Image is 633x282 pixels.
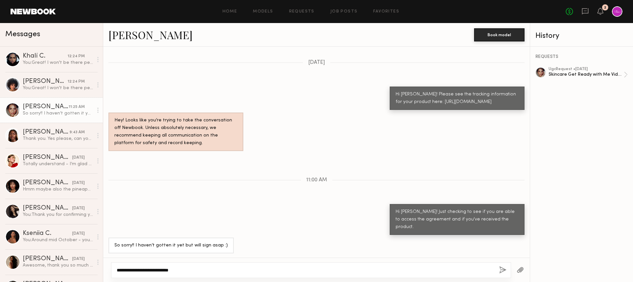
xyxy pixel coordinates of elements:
[604,6,606,10] div: 2
[72,231,85,237] div: [DATE]
[289,10,315,14] a: Requests
[223,10,237,14] a: Home
[535,32,628,40] div: History
[72,155,85,161] div: [DATE]
[72,256,85,262] div: [DATE]
[23,60,93,66] div: You: Great! I won't be there personally but feel free to message here :)
[23,186,93,192] div: Hmm maybe also the pineapple exfoliating powder!
[72,180,85,186] div: [DATE]
[69,104,85,110] div: 11:25 AM
[306,177,327,183] span: 11:00 AM
[23,78,68,85] div: [PERSON_NAME]
[23,205,72,212] div: [PERSON_NAME]
[23,110,93,116] div: So sorry!! I haven’t gotten it yet but will sign asap :)
[72,205,85,212] div: [DATE]
[474,28,525,41] button: Book model
[535,55,628,59] div: REQUESTS
[549,67,628,82] a: ugcRequest •[DATE]Skincare Get Ready with Me Video (Body Treatment)
[23,129,70,136] div: [PERSON_NAME]
[68,53,85,60] div: 12:24 PM
[23,161,93,167] div: Totally understand - I’m glad you found a good fit! Thank you for considering me, I would love th...
[474,32,525,37] a: Book model
[114,242,228,249] div: So sorry!! I haven’t gotten it yet but will sign asap :)
[23,237,93,243] div: You: Around mid October - you should see them on our website and social!
[114,117,237,147] div: Hey! Looks like you’re trying to take the conversation off Newbook. Unless absolutely necessary, ...
[23,180,72,186] div: [PERSON_NAME]
[23,154,72,161] div: [PERSON_NAME]
[5,31,40,38] span: Messages
[23,262,93,269] div: Awesome, thank you so much and all the best on this shoot!
[23,256,72,262] div: [PERSON_NAME]
[253,10,273,14] a: Models
[549,71,624,78] div: Skincare Get Ready with Me Video (Body Treatment)
[68,79,85,85] div: 12:24 PM
[396,208,519,231] div: Hi [PERSON_NAME]! Just checking to see if you are able to access the agreement and if you've rece...
[23,85,93,91] div: You: Great! I won't be there personally but feel free to message here :)
[396,91,519,106] div: Hi [PERSON_NAME]! Please see the tracking information for your product here: [URL][DOMAIN_NAME]
[70,129,85,136] div: 9:43 AM
[373,10,399,14] a: Favorites
[23,230,72,237] div: Kseniia C.
[308,60,325,65] span: [DATE]
[549,67,624,71] div: ugc Request • [DATE]
[23,104,69,110] div: [PERSON_NAME]
[23,212,93,218] div: You: Thank you for confirming you've receive the product. Please make sure you review and follow ...
[23,53,68,60] div: Khalí C.
[108,28,193,42] a: [PERSON_NAME]
[330,10,358,14] a: Job Posts
[23,136,93,142] div: Thank you. Yes please, can you add me.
